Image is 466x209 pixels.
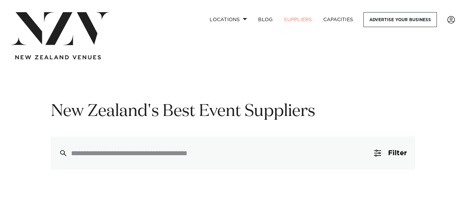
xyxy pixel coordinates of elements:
span: Filter [388,150,407,157]
button: Filter [366,136,415,170]
a: BLOG [253,12,278,27]
h1: New Zealand's Best Event Suppliers [51,101,415,123]
img: nzv-logo.png [11,12,109,45]
a: Advertise your business [363,12,437,27]
a: Capacities [318,12,359,27]
a: SUPPLIERS [278,12,317,27]
img: new-zealand-venues-text.png [15,55,101,60]
a: Locations [204,12,253,27]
